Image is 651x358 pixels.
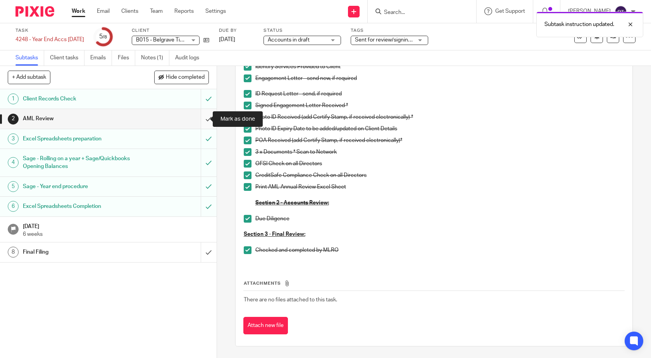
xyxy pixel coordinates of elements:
[255,102,625,109] p: Signed Engagement Letter Received *
[255,200,329,206] u: Section 2 - Accounts Review:
[97,7,110,15] a: Email
[121,7,138,15] a: Clients
[15,6,54,17] img: Pixie
[175,50,205,66] a: Audit logs
[23,246,136,258] h1: Final Filing
[23,133,136,145] h1: Excel Spreadsheets preparation
[90,50,112,66] a: Emails
[99,32,107,41] div: 5
[8,114,19,125] div: 2
[255,246,625,254] p: Checked and completed by MLRO
[8,181,19,192] div: 5
[23,230,209,238] p: 6 weeks
[255,171,625,179] p: CreditSafe Compliance Check on all Directors
[8,133,19,144] div: 3
[205,7,226,15] a: Settings
[132,28,209,34] label: Client
[255,125,625,133] p: Photo ID Expiry Date to be added/updated on Client Details
[8,93,19,104] div: 1
[255,113,625,121] p: Photo ID Received (add Certify Stamp, if received electronically) *
[615,5,627,18] img: svg%3E
[141,50,169,66] a: Notes (1)
[355,37,429,43] span: Sent for review/signing (client)
[174,7,194,15] a: Reports
[23,153,136,173] h1: Sage - Rolling on a year + Sage/Quickbooks Opening Balances
[8,201,19,212] div: 6
[8,247,19,258] div: 8
[255,63,625,71] p: Identify Services Provided to Client
[23,93,136,105] h1: Client Records Check
[244,297,337,303] span: There are no files attached to this task.
[150,7,163,15] a: Team
[8,71,50,84] button: + Add subtask
[23,113,136,125] h1: AML Review
[263,28,341,34] label: Status
[136,37,231,43] span: B015 - Belgrave Timber & Steel Limited
[103,35,107,39] small: /8
[15,36,84,43] div: 4248 - Year End Accs [DATE]
[50,50,84,66] a: Client tasks
[166,74,205,81] span: Hide completed
[15,36,84,43] div: 4248 - Year End Accs 31.12.24
[255,160,625,168] p: OFSI Check on all Directors
[8,157,19,168] div: 4
[244,232,305,237] u: Section 3 - Final Review:
[255,74,625,82] p: Engagement Letter - send new, if required
[72,7,85,15] a: Work
[243,317,288,334] button: Attach new file
[23,221,209,230] h1: [DATE]
[268,37,310,43] span: Accounts in draft
[244,281,281,285] span: Attachments
[23,181,136,192] h1: Sage - Year end procedure
[15,50,44,66] a: Subtasks
[255,90,625,98] p: ID Request Letter - send, if required
[255,183,625,191] p: Print AML Annual Review Excel Sheet
[15,28,84,34] label: Task
[219,28,254,34] label: Due by
[255,137,625,144] p: POA Received (add Certify Stamp, if received electronically)*
[219,37,235,42] span: [DATE]
[255,148,625,156] p: 3 x Documents * Scan to Network
[23,201,136,212] h1: Excel Spreadsheets Completion
[118,50,135,66] a: Files
[255,215,625,223] p: Due Diligence
[154,71,209,84] button: Hide completed
[544,21,614,28] p: Subtask instruction updated.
